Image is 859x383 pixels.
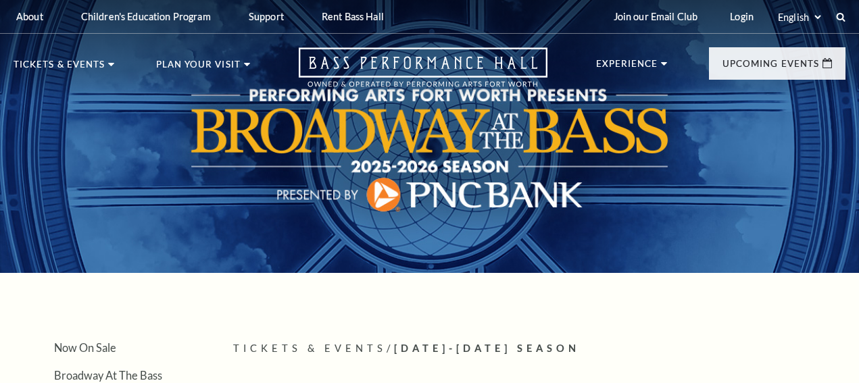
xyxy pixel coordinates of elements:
[156,60,241,76] p: Plan Your Visit
[394,342,580,354] span: [DATE]-[DATE] Season
[322,11,384,22] p: Rent Bass Hall
[596,59,658,76] p: Experience
[14,60,105,76] p: Tickets & Events
[249,11,284,22] p: Support
[775,11,823,24] select: Select:
[54,341,116,354] a: Now On Sale
[16,11,43,22] p: About
[233,340,845,357] p: /
[81,11,211,22] p: Children's Education Program
[233,342,387,354] span: Tickets & Events
[722,59,819,76] p: Upcoming Events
